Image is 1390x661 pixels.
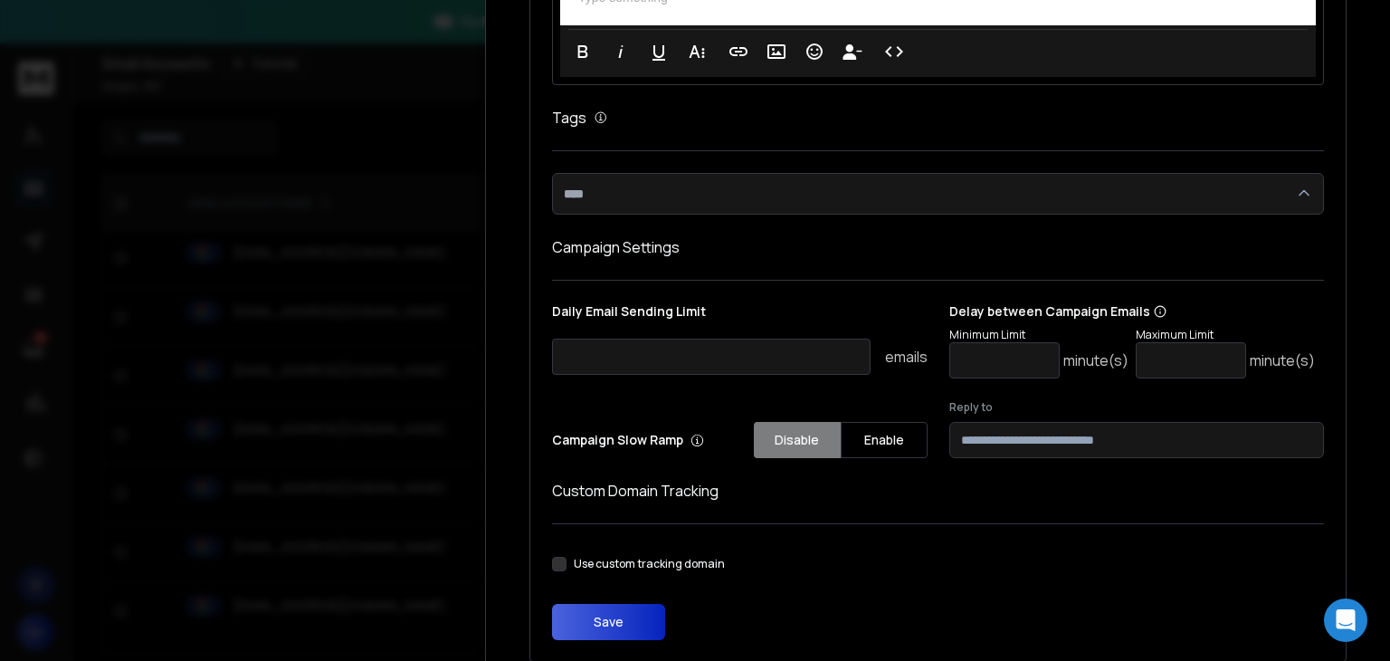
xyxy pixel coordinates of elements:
[1250,350,1315,371] p: minute(s)
[552,302,928,328] p: Daily Email Sending Limit
[552,431,704,449] p: Campaign Slow Ramp
[841,422,928,458] button: Enable
[574,557,725,571] label: Use custom tracking domain
[552,480,1324,502] h1: Custom Domain Tracking
[552,107,586,129] h1: Tags
[1063,350,1128,371] p: minute(s)
[885,346,928,368] p: emails
[949,328,1128,342] p: Minimum Limit
[759,34,794,70] button: Insert Image (Ctrl+P)
[721,34,756,70] button: Insert Link (Ctrl+K)
[949,400,1325,415] label: Reply to
[604,34,638,70] button: Italic (Ctrl+I)
[754,422,841,458] button: Disable
[1324,599,1367,642] div: Open Intercom Messenger
[877,34,911,70] button: Code View
[642,34,676,70] button: Underline (Ctrl+U)
[797,34,832,70] button: Emoticons
[566,34,600,70] button: Bold (Ctrl+B)
[949,302,1315,321] p: Delay between Campaign Emails
[680,34,714,70] button: More Text
[552,236,1324,258] h1: Campaign Settings
[1136,328,1315,342] p: Maximum Limit
[552,604,665,640] button: Save
[835,34,870,70] button: Insert Unsubscribe Link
